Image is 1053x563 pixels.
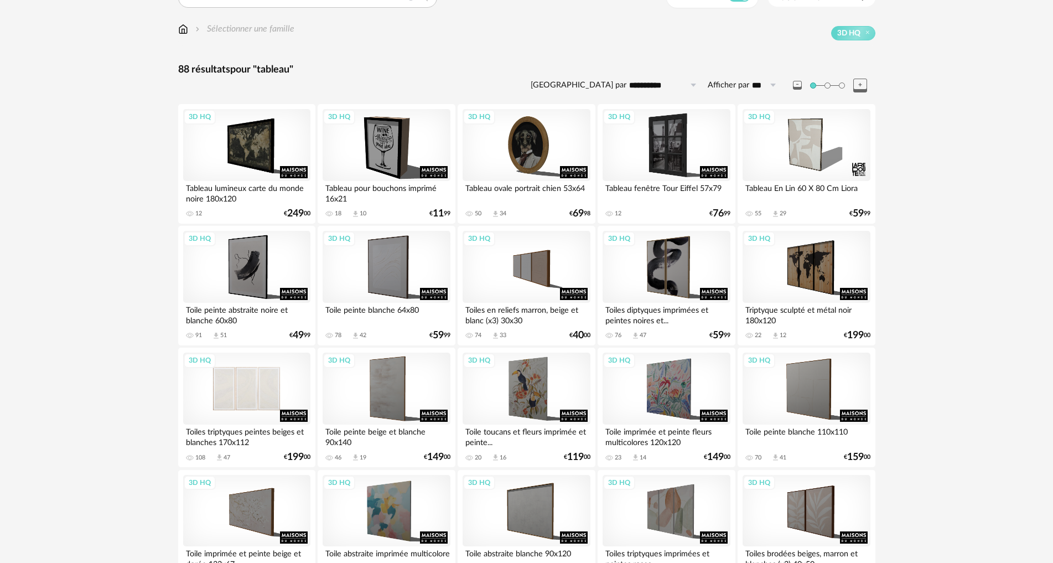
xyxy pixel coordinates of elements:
[844,453,870,461] div: € 00
[215,453,224,462] span: Download icon
[743,231,775,246] div: 3D HQ
[631,332,640,340] span: Download icon
[771,332,780,340] span: Download icon
[738,104,875,224] a: 3D HQ Tableau En Lin 60 X 80 Cm Liora 55 Download icon 29 €5999
[178,226,315,345] a: 3D HQ Toile peinte abstraite noire et blanche 60x80 91 Download icon 51 €4999
[293,332,304,339] span: 49
[475,454,481,462] div: 20
[569,210,590,218] div: € 98
[603,110,635,124] div: 3D HQ
[603,231,635,246] div: 3D HQ
[463,303,590,325] div: Toiles en reliefs marron, beige et blanc (x3) 30x30
[780,332,786,339] div: 12
[323,476,355,490] div: 3D HQ
[360,332,366,339] div: 42
[771,210,780,218] span: Download icon
[849,210,870,218] div: € 99
[475,332,481,339] div: 74
[709,210,730,218] div: € 99
[323,303,450,325] div: Toile peinte blanche 64x80
[287,453,304,461] span: 199
[564,453,590,461] div: € 00
[615,332,621,339] div: 76
[743,303,870,325] div: Triptyque sculpté et métal noir 180x120
[230,65,293,75] span: pour "tableau"
[603,353,635,368] div: 3D HQ
[351,332,360,340] span: Download icon
[743,425,870,447] div: Toile peinte blanche 110x110
[183,181,310,203] div: Tableau lumineux carte du monde noire 180x120
[220,332,227,339] div: 51
[853,210,864,218] span: 59
[287,210,304,218] span: 249
[335,454,341,462] div: 46
[631,453,640,462] span: Download icon
[193,23,294,35] div: Sélectionner une famille
[463,353,495,368] div: 3D HQ
[178,348,315,467] a: 3D HQ Toiles triptyques peintes beiges et blanches 170x112 108 Download icon 47 €19900
[184,231,216,246] div: 3D HQ
[183,303,310,325] div: Toile peinte abstraite noire et blanche 60x80
[178,104,315,224] a: 3D HQ Tableau lumineux carte du monde noire 180x120 12 €24900
[429,210,450,218] div: € 99
[707,453,724,461] span: 149
[500,332,506,339] div: 33
[323,231,355,246] div: 3D HQ
[318,104,455,224] a: 3D HQ Tableau pour bouchons imprimé 16x21 18 Download icon 10 €1199
[351,210,360,218] span: Download icon
[771,453,780,462] span: Download icon
[708,80,749,91] label: Afficher par
[567,453,584,461] span: 119
[743,353,775,368] div: 3D HQ
[603,476,635,490] div: 3D HQ
[360,210,366,218] div: 10
[429,332,450,339] div: € 99
[847,453,864,461] span: 159
[463,231,495,246] div: 3D HQ
[335,210,341,218] div: 18
[598,226,735,345] a: 3D HQ Toiles diptyques imprimées et peintes noires et... 76 Download icon 47 €5999
[640,454,646,462] div: 14
[178,23,188,35] img: svg+xml;base64,PHN2ZyB3aWR0aD0iMTYiIGhlaWdodD0iMTciIHZpZXdCb3g9IjAgMCAxNiAxNyIgZmlsbD0ibm9uZSIgeG...
[704,453,730,461] div: € 00
[713,332,724,339] span: 59
[463,425,590,447] div: Toile toucans et fleurs imprimée et peinte...
[318,348,455,467] a: 3D HQ Toile peinte beige et blanche 90x140 46 Download icon 19 €14900
[531,80,626,91] label: [GEOGRAPHIC_DATA] par
[323,425,450,447] div: Toile peinte beige et blanche 90x140
[463,110,495,124] div: 3D HQ
[184,476,216,490] div: 3D HQ
[603,425,730,447] div: Toile imprimée et peinte fleurs multicolores 120x120
[738,348,875,467] a: 3D HQ Toile peinte blanche 110x110 70 Download icon 41 €15900
[847,332,864,339] span: 199
[184,110,216,124] div: 3D HQ
[458,226,595,345] a: 3D HQ Toiles en reliefs marron, beige et blanc (x3) 30x30 74 Download icon 33 €4000
[709,332,730,339] div: € 99
[844,332,870,339] div: € 00
[615,454,621,462] div: 23
[433,332,444,339] span: 59
[780,454,786,462] div: 41
[323,181,450,203] div: Tableau pour bouchons imprimé 16x21
[193,23,202,35] img: svg+xml;base64,PHN2ZyB3aWR0aD0iMTYiIGhlaWdodD0iMTYiIHZpZXdCb3g9IjAgMCAxNiAxNiIgZmlsbD0ibm9uZSIgeG...
[713,210,724,218] span: 76
[318,226,455,345] a: 3D HQ Toile peinte blanche 64x80 78 Download icon 42 €5999
[463,476,495,490] div: 3D HQ
[195,332,202,339] div: 91
[475,210,481,218] div: 50
[598,104,735,224] a: 3D HQ Tableau fenêtre Tour Eiffel 57x79 12 €7699
[491,332,500,340] span: Download icon
[780,210,786,218] div: 29
[738,226,875,345] a: 3D HQ Triptyque sculpté et métal noir 180x120 22 Download icon 12 €19900
[458,104,595,224] a: 3D HQ Tableau ovale portrait chien 53x64 50 Download icon 34 €6998
[598,348,735,467] a: 3D HQ Toile imprimée et peinte fleurs multicolores 120x120 23 Download icon 14 €14900
[183,425,310,447] div: Toiles triptyques peintes beiges et blanches 170x112
[212,332,220,340] span: Download icon
[500,454,506,462] div: 16
[573,210,584,218] span: 69
[224,454,230,462] div: 47
[323,353,355,368] div: 3D HQ
[335,332,341,339] div: 78
[195,210,202,218] div: 12
[424,453,450,461] div: € 00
